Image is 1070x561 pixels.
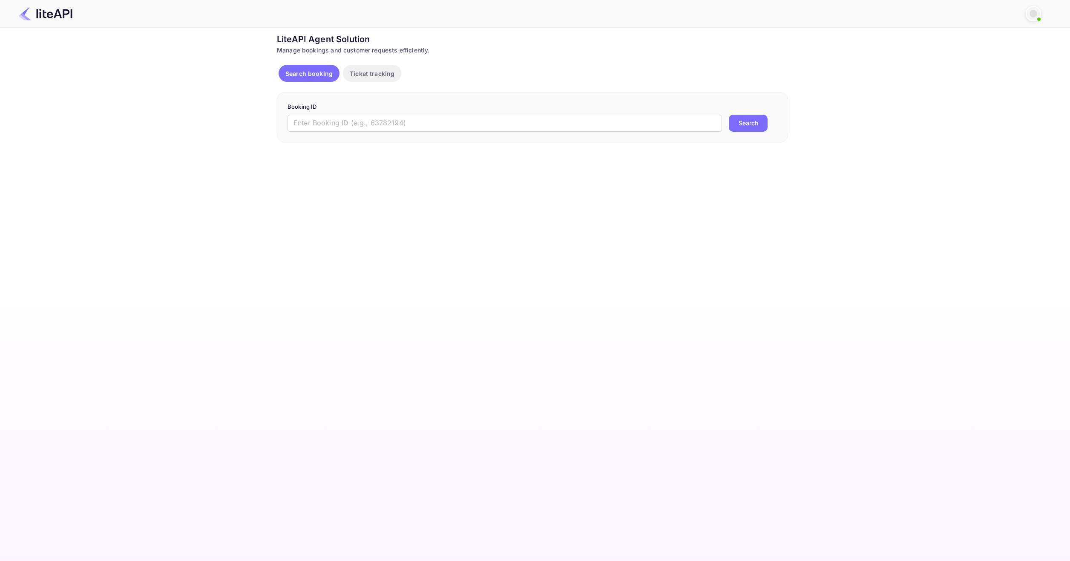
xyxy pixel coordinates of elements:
div: LiteAPI Agent Solution [277,33,788,46]
div: Manage bookings and customer requests efficiently. [277,46,788,55]
p: Ticket tracking [350,69,394,78]
img: LiteAPI Logo [19,7,72,20]
p: Search booking [285,69,333,78]
button: Search [729,115,768,132]
input: Enter Booking ID (e.g., 63782194) [288,115,722,132]
p: Booking ID [288,103,777,111]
